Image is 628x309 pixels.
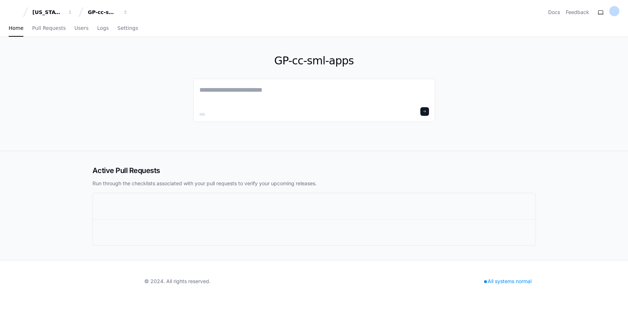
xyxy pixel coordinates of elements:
[117,26,138,30] span: Settings
[32,20,65,37] a: Pull Requests
[30,6,76,19] button: [US_STATE] Pacific
[92,180,536,187] p: Run through the checklists associated with your pull requests to verify your upcoming releases.
[88,9,119,16] div: GP-cc-sml-apps
[85,6,131,19] button: GP-cc-sml-apps
[480,276,536,286] div: All systems normal
[144,278,211,285] div: © 2024. All rights reserved.
[74,26,89,30] span: Users
[92,165,536,176] h2: Active Pull Requests
[548,9,560,16] a: Docs
[97,26,109,30] span: Logs
[9,26,23,30] span: Home
[74,20,89,37] a: Users
[193,54,435,67] h1: GP-cc-sml-apps
[32,26,65,30] span: Pull Requests
[117,20,138,37] a: Settings
[97,20,109,37] a: Logs
[566,9,589,16] button: Feedback
[32,9,63,16] div: [US_STATE] Pacific
[9,20,23,37] a: Home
